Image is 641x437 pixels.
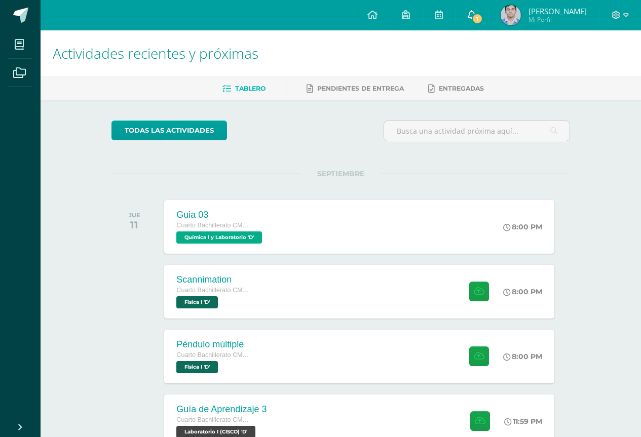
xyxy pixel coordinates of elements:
a: Tablero [222,81,266,97]
div: Péndulo múltiple [176,339,252,350]
span: Física I 'D' [176,361,218,373]
img: c91b06815f95a291c203c8145eecbbcc.png [501,5,521,25]
span: Mi Perfil [529,15,587,24]
span: Actividades recientes y próximas [53,44,258,63]
div: 8:00 PM [503,287,542,296]
span: Cuarto Bachillerato CMP Bachillerato en CCLL con Orientación en Computación [176,351,252,359]
div: Scannimation [176,274,252,285]
a: Pendientes de entrega [307,81,404,97]
a: todas las Actividades [111,121,227,140]
input: Busca una actividad próxima aquí... [384,121,570,141]
span: Química I y Laboratorio 'D' [176,231,262,244]
span: Cuarto Bachillerato CMP Bachillerato en CCLL con Orientación en Computación [176,416,252,423]
div: Guía de Aprendizaje 3 [176,404,267,415]
div: Guia 03 [176,210,265,220]
span: Cuarto Bachillerato CMP Bachillerato en CCLL con Orientación en Computación [176,222,252,229]
span: Pendientes de entrega [317,85,404,92]
span: SEPTIEMBRE [301,169,381,178]
span: [PERSON_NAME] [529,6,587,16]
a: Entregadas [428,81,484,97]
span: Física I 'D' [176,296,218,308]
span: Cuarto Bachillerato CMP Bachillerato en CCLL con Orientación en Computación [176,287,252,294]
div: JUE [129,212,140,219]
div: 11 [129,219,140,231]
div: 8:00 PM [503,222,542,231]
span: Entregadas [439,85,484,92]
span: 1 [472,13,483,24]
div: 8:00 PM [503,352,542,361]
div: 11:59 PM [504,417,542,426]
span: Tablero [235,85,266,92]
